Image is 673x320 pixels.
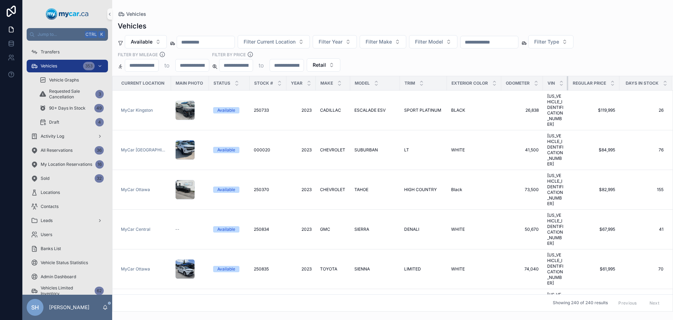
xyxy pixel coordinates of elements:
[572,266,615,272] a: $61,995
[320,147,345,153] span: CHEVROLET
[27,256,108,269] a: Vehicle Status Statistics
[27,200,108,213] a: Contacts
[217,226,235,233] div: Available
[213,266,245,272] a: Available
[118,51,158,58] label: Filter By Mileage
[291,266,312,272] a: 2023
[572,107,615,113] a: $119,995
[572,147,615,153] a: $84,995
[27,172,108,185] a: Sold32
[307,58,340,72] button: Select Button
[31,303,39,312] span: SH
[213,187,245,193] a: Available
[95,287,104,295] div: 62
[131,38,152,45] span: Available
[620,266,664,272] a: 70
[620,107,664,113] a: 26
[121,187,150,192] a: MyCar Ottawa
[126,11,146,18] span: Vehicles
[291,187,312,192] span: 2023
[41,148,73,153] span: All Reservations
[238,35,310,48] button: Select Button
[254,107,282,113] a: 250733
[404,147,409,153] span: LT
[547,173,564,207] span: [US_VEHICLE_IDENTIFICATION_NUMBER]
[620,187,664,192] a: 155
[95,146,104,155] div: 36
[354,227,396,232] a: SIERRA
[254,107,269,113] span: 250733
[354,187,396,192] a: TAHOE
[291,80,302,86] span: Year
[83,62,95,70] div: 353
[620,227,664,232] span: 41
[27,158,108,171] a: My Location Reservations16
[254,147,270,153] span: 000020
[320,227,330,232] span: GMC
[547,252,564,286] span: [US_VEHICLE_IDENTIFICATION_NUMBER]
[175,227,179,232] span: --
[217,187,235,193] div: Available
[27,228,108,241] a: Users
[175,227,205,232] a: --
[320,80,333,86] span: Make
[49,119,59,125] span: Draft
[354,107,396,113] a: ESCALADE ESV
[320,227,346,232] a: GMC
[259,61,264,70] p: to
[291,227,312,232] a: 2023
[85,31,97,38] span: Ctrl
[121,227,167,232] a: MyCar Central
[27,46,108,58] a: Transfers
[409,35,457,48] button: Select Button
[118,11,146,18] a: Vehicles
[354,266,396,272] a: SIENNA
[320,266,337,272] span: TOYOTA
[254,187,282,192] a: 250370
[404,187,437,192] span: HIGH COUNTRY
[254,187,269,192] span: 250370
[121,107,153,113] a: MyCar Kingston
[547,93,564,127] span: [US_VEHICLE_IDENTIFICATION_NUMBER]
[95,174,104,183] div: 32
[360,35,406,48] button: Select Button
[41,204,59,209] span: Contacts
[505,266,539,272] span: 74,040
[404,147,443,153] a: LT
[41,176,49,181] span: Sold
[572,227,615,232] a: $67,995
[451,107,465,113] span: BLACK
[41,63,57,69] span: Vehicles
[291,107,312,113] a: 2023
[121,187,167,192] a: MyCar Ottawa
[41,285,92,296] span: Vehicles Limited Inventory
[505,227,539,232] span: 50,670
[41,260,88,266] span: Vehicle Status Statistics
[49,304,89,311] p: [PERSON_NAME]
[320,266,346,272] a: TOYOTA
[528,35,573,48] button: Select Button
[404,227,419,232] span: DENALI
[505,187,539,192] a: 73,500
[212,51,246,58] label: FILTER BY PRICE
[254,80,273,86] span: Stock #
[404,107,441,113] span: SPORT PLATINUM
[121,227,150,232] a: MyCar Central
[41,218,53,223] span: Leads
[35,88,108,100] a: Requested Sale Cancellation3
[548,80,555,86] span: VIN
[27,60,108,72] a: Vehicles353
[620,147,664,153] a: 76
[547,133,564,167] a: [US_VEHICLE_IDENTIFICATION_NUMBER]
[121,266,150,272] a: MyCar Ottawa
